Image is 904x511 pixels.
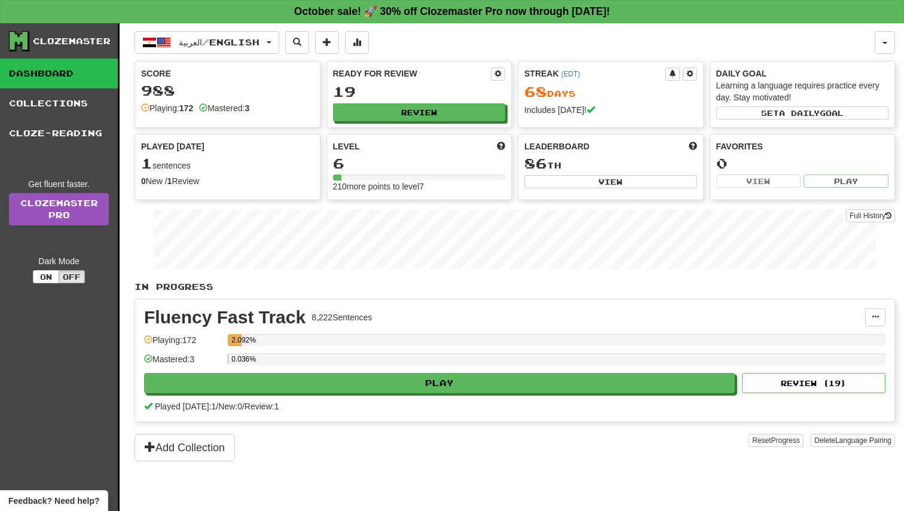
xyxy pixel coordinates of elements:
[524,155,547,172] span: 86
[749,434,803,447] button: ResetProgress
[144,373,735,393] button: Play
[9,193,109,225] a: ClozemasterPro
[141,175,314,187] div: New / Review
[333,156,506,171] div: 6
[716,106,889,120] button: Seta dailygoal
[242,402,245,411] span: /
[771,436,800,445] span: Progress
[216,402,218,411] span: /
[835,436,891,445] span: Language Pairing
[779,109,820,117] span: a daily
[345,31,369,54] button: More stats
[716,156,889,171] div: 0
[144,334,222,354] div: Playing: 172
[141,68,314,79] div: Score
[144,353,222,373] div: Mastered: 3
[231,334,242,346] div: 2.092%
[524,156,697,172] div: th
[144,308,306,326] div: Fluency Fast Track
[524,104,697,116] div: Includes [DATE]!
[524,84,697,100] div: Day s
[141,176,146,186] strong: 0
[811,434,895,447] button: DeleteLanguage Pairing
[333,180,506,192] div: 210 more points to level 7
[333,140,360,152] span: Level
[141,155,152,172] span: 1
[315,31,339,54] button: Add sentence to collection
[8,495,99,507] span: Open feedback widget
[155,402,216,411] span: Played [DATE]: 1
[333,84,506,99] div: 19
[245,402,279,411] span: Review: 1
[167,176,172,186] strong: 1
[716,68,889,79] div: Daily Goal
[716,175,801,188] button: View
[218,402,242,411] span: New: 0
[199,102,249,114] div: Mastered:
[9,178,109,190] div: Get fluent faster.
[135,281,895,293] p: In Progress
[524,140,590,152] span: Leaderboard
[141,102,193,114] div: Playing:
[689,140,697,152] span: This week in points, UTC
[135,434,235,461] button: Add Collection
[333,103,506,121] button: Review
[135,31,279,54] button: العربية/English
[311,311,372,323] div: 8,222 Sentences
[245,103,249,113] strong: 3
[294,5,610,17] strong: October sale! 🚀 30% off Clozemaster Pro now through [DATE]!
[742,373,885,393] button: Review (19)
[561,70,580,78] a: (EDT)
[497,140,505,152] span: Score more points to level up
[59,270,85,283] button: Off
[524,175,697,188] button: View
[141,156,314,172] div: sentences
[804,175,888,188] button: Play
[524,68,665,79] div: Streak
[141,83,314,98] div: 988
[179,103,193,113] strong: 172
[524,83,547,100] span: 68
[846,209,895,222] button: Full History
[141,140,204,152] span: Played [DATE]
[33,270,59,283] button: On
[285,31,309,54] button: Search sentences
[716,79,889,103] div: Learning a language requires practice every day. Stay motivated!
[33,35,111,47] div: Clozemaster
[716,140,889,152] div: Favorites
[179,37,259,47] span: العربية / English
[333,68,491,79] div: Ready for Review
[9,255,109,267] div: Dark Mode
